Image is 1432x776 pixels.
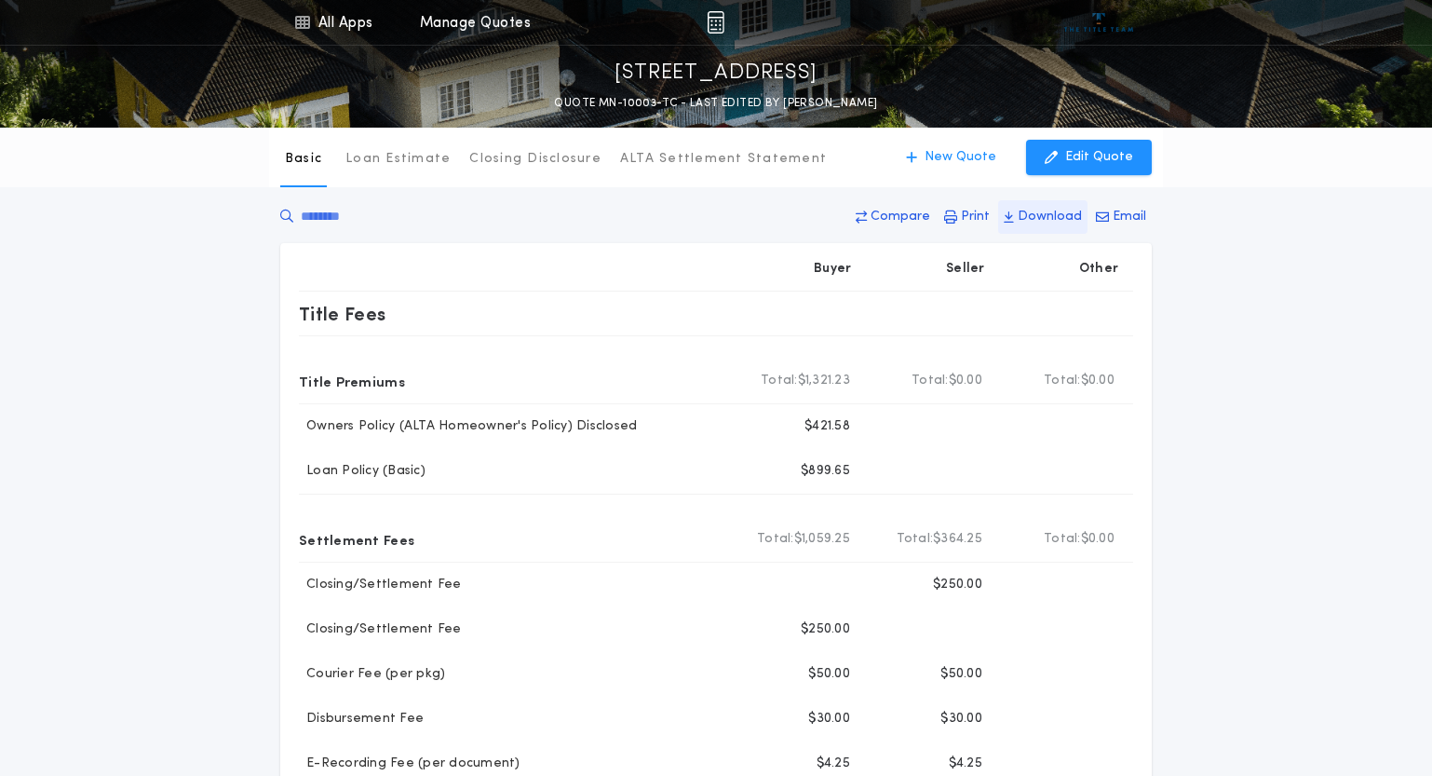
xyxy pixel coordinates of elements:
p: $250.00 [933,576,982,594]
span: $0.00 [1081,530,1115,549]
p: Print [961,208,990,226]
b: Total: [897,530,934,549]
p: Owners Policy (ALTA Homeowner's Policy) Disclosed [299,417,637,436]
button: Print [939,200,995,234]
img: vs-icon [1064,13,1134,32]
p: Email [1113,208,1146,226]
p: Closing/Settlement Fee [299,576,462,594]
p: Compare [871,208,930,226]
p: Disbursement Fee [299,710,424,728]
b: Total: [761,372,798,390]
span: $0.00 [1081,372,1115,390]
p: $30.00 [940,710,982,728]
button: Edit Quote [1026,140,1152,175]
p: Edit Quote [1065,148,1133,167]
button: Download [998,200,1088,234]
p: $30.00 [808,710,850,728]
b: Total: [1044,372,1081,390]
button: Email [1090,200,1152,234]
button: Compare [850,200,936,234]
img: img [707,11,724,34]
p: Buyer [814,260,851,279]
span: $0.00 [949,372,982,390]
p: Courier Fee (per pkg) [299,665,445,684]
p: QUOTE MN-10003-TC - LAST EDITED BY [PERSON_NAME] [554,94,877,113]
p: Basic [285,150,322,169]
p: $4.25 [817,755,850,773]
p: [STREET_ADDRESS] [615,59,817,88]
b: Total: [1044,530,1081,549]
p: $421.58 [804,417,850,436]
span: $364.25 [933,530,982,549]
p: Loan Policy (Basic) [299,462,426,481]
b: Total: [912,372,949,390]
p: Settlement Fees [299,524,414,554]
p: New Quote [925,148,996,167]
p: ALTA Settlement Statement [620,150,827,169]
p: Download [1018,208,1082,226]
p: Closing Disclosure [469,150,601,169]
p: Seller [946,260,985,279]
p: Title Fees [299,299,386,329]
b: Total: [757,530,794,549]
button: New Quote [887,140,1015,175]
p: $250.00 [801,620,850,639]
span: $1,321.23 [798,372,850,390]
p: Title Premiums [299,366,405,396]
p: Loan Estimate [345,150,451,169]
p: $4.25 [949,755,982,773]
p: Closing/Settlement Fee [299,620,462,639]
p: $899.65 [801,462,850,481]
p: $50.00 [940,665,982,684]
p: $50.00 [808,665,850,684]
p: Other [1079,260,1118,279]
p: E-Recording Fee (per document) [299,755,520,773]
span: $1,059.25 [794,530,850,549]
